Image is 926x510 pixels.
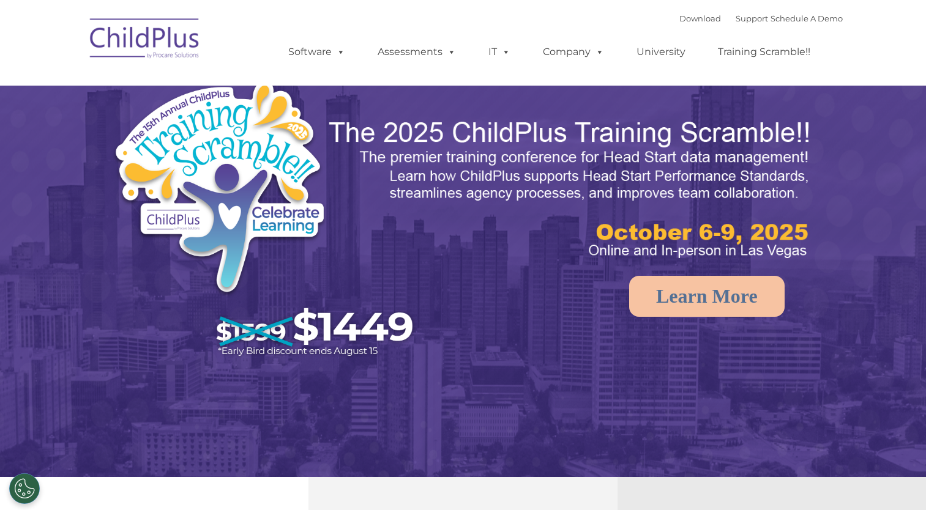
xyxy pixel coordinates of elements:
[84,10,206,71] img: ChildPlus by Procare Solutions
[679,13,721,23] a: Download
[365,40,468,64] a: Assessments
[476,40,523,64] a: IT
[706,40,823,64] a: Training Scramble!!
[531,40,616,64] a: Company
[679,13,843,23] font: |
[736,13,768,23] a: Support
[624,40,698,64] a: University
[9,473,40,504] button: Cookies Settings
[771,13,843,23] a: Schedule A Demo
[629,276,785,317] a: Learn More
[276,40,357,64] a: Software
